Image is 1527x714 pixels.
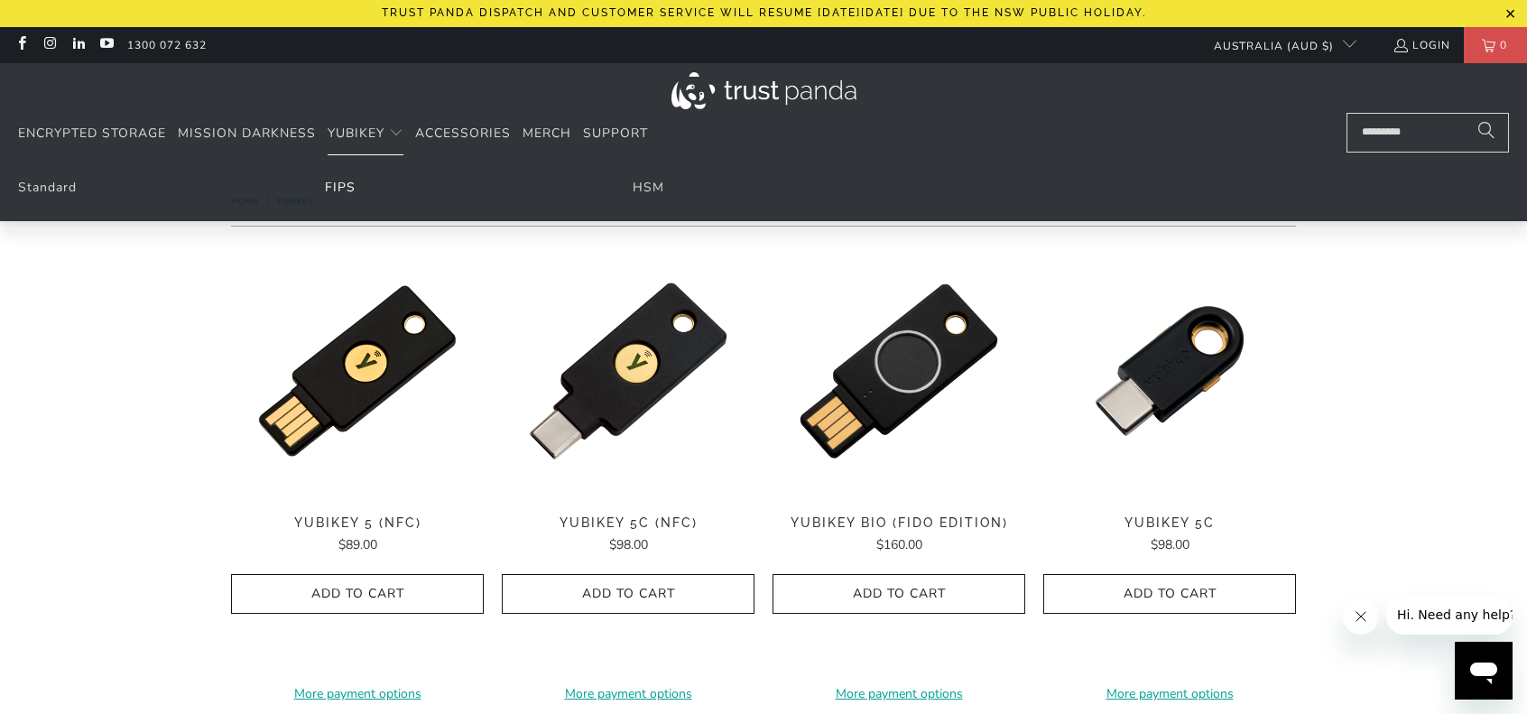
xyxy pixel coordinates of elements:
span: Merch [523,125,571,142]
span: YubiKey 5C (NFC) [502,515,754,531]
button: Add to Cart [773,574,1025,615]
p: Trust Panda dispatch and customer service will resume [DATE][DATE] due to the NSW public holiday. [382,6,1146,19]
a: Mission Darkness [178,113,316,155]
a: HSM [633,179,664,196]
a: 0 [1464,27,1527,63]
span: 0 [1495,27,1512,63]
span: YubiKey Bio (FIDO Edition) [773,515,1025,531]
span: Hi. Need any help? [11,13,130,27]
a: Trust Panda Australia on Facebook [14,38,29,52]
a: Merch [523,113,571,155]
img: Trust Panda Australia [671,72,856,109]
span: Add to Cart [791,587,1006,602]
img: YubiKey 5C - Trust Panda [1043,245,1296,497]
a: Accessories [415,113,511,155]
a: YubiKey Bio (FIDO Edition) $160.00 [773,515,1025,555]
a: YubiKey 5 (NFC) $89.00 [231,515,484,555]
a: Encrypted Storage [18,113,166,155]
a: YubiKey Bio (FIDO Edition) - Trust Panda YubiKey Bio (FIDO Edition) - Trust Panda [773,245,1025,497]
span: Support [583,125,648,142]
button: Add to Cart [502,574,754,615]
button: Search [1464,113,1509,153]
a: Standard [18,179,77,196]
span: Mission Darkness [178,125,316,142]
span: $98.00 [609,536,648,553]
iframe: Button to launch messaging window [1455,642,1513,700]
a: YubiKey 5 (NFC) - Trust Panda YubiKey 5 (NFC) - Trust Panda [231,245,484,497]
a: FIPS [325,179,356,196]
span: Add to Cart [521,587,736,602]
a: 1300 072 632 [127,35,207,55]
span: $89.00 [338,536,377,553]
summary: YubiKey [328,113,403,155]
span: $160.00 [876,536,922,553]
iframe: Close message [1343,598,1379,635]
span: Accessories [415,125,511,142]
a: YubiKey 5C $98.00 [1043,515,1296,555]
img: YubiKey 5 (NFC) - Trust Panda [231,245,484,497]
a: More payment options [773,684,1025,704]
a: More payment options [231,684,484,704]
button: Add to Cart [1043,574,1296,615]
span: YubiKey 5 (NFC) [231,515,484,531]
a: YubiKey 5C (NFC) - Trust Panda YubiKey 5C (NFC) - Trust Panda [502,245,754,497]
a: More payment options [1043,684,1296,704]
span: YubiKey [328,125,384,142]
span: YubiKey 5C [1043,515,1296,531]
iframe: Message from company [1386,595,1513,635]
span: Add to Cart [1062,587,1277,602]
span: Add to Cart [250,587,465,602]
span: Encrypted Storage [18,125,166,142]
button: Australia (AUD $) [1199,27,1356,63]
a: Trust Panda Australia on LinkedIn [70,38,86,52]
a: YubiKey 5C (NFC) $98.00 [502,515,754,555]
button: Add to Cart [231,574,484,615]
a: YubiKey 5C - Trust Panda YubiKey 5C - Trust Panda [1043,245,1296,497]
img: YubiKey 5C (NFC) - Trust Panda [502,245,754,497]
img: YubiKey Bio (FIDO Edition) - Trust Panda [773,245,1025,497]
a: Trust Panda Australia on Instagram [42,38,57,52]
span: $98.00 [1151,536,1189,553]
a: More payment options [502,684,754,704]
a: Support [583,113,648,155]
input: Search... [1347,113,1509,153]
a: Login [1393,35,1450,55]
nav: Translation missing: en.navigation.header.main_nav [18,113,648,155]
a: Trust Panda Australia on YouTube [98,38,114,52]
